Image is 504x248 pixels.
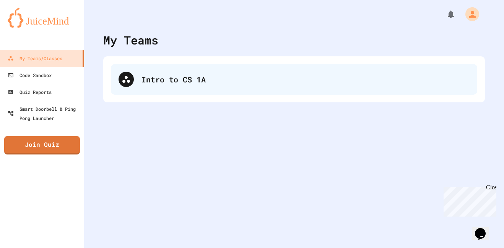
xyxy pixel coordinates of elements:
div: My Account [457,5,481,23]
div: Smart Doorbell & Ping Pong Launcher [8,104,81,123]
div: My Teams [103,31,158,49]
div: Intro to CS 1A [141,74,470,85]
div: Quiz Reports [8,87,52,97]
iframe: chat widget [472,217,496,240]
a: Join Quiz [4,136,80,154]
iframe: chat widget [441,184,496,217]
div: Code Sandbox [8,71,52,80]
div: Intro to CS 1A [111,64,477,95]
div: Chat with us now!Close [3,3,53,49]
div: My Notifications [432,8,457,21]
img: logo-orange.svg [8,8,76,28]
div: My Teams/Classes [8,54,62,63]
